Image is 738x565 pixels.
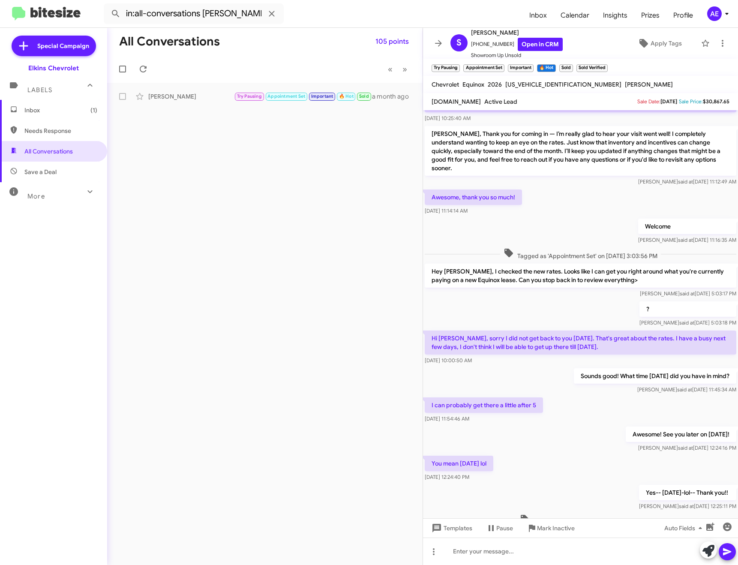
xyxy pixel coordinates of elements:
[622,36,697,51] button: Apply Tags
[27,86,52,94] span: Labels
[637,98,660,105] span: Sale Date:
[104,3,284,24] input: Search
[359,93,369,99] span: Sold
[237,93,262,99] span: Try Pausing
[678,178,693,185] span: said at
[425,415,469,422] span: [DATE] 11:54:46 AM
[559,64,573,72] small: Sold
[430,520,472,536] span: Templates
[500,248,661,260] span: Tagged as 'Appointment Set' on [DATE] 3:03:56 PM
[677,386,692,393] span: said at
[471,27,563,38] span: [PERSON_NAME]
[634,3,666,28] a: Prizes
[463,64,504,72] small: Appointment Set
[664,520,705,536] span: Auto Fields
[488,81,502,88] span: 2026
[471,38,563,51] span: [PHONE_NUMBER]
[703,98,729,105] span: $30,867.65
[639,503,736,509] span: [PERSON_NAME] [DATE] 12:25:11 PM
[574,368,736,384] p: Sounds good! What time [DATE] did you have in mind?
[24,126,97,135] span: Needs Response
[425,397,543,413] p: I can probably get there a little after 5
[402,64,407,75] span: »
[432,81,459,88] span: Chevrolet
[24,106,97,114] span: Inbox
[388,64,393,75] span: «
[516,514,645,526] span: Tagged as 'Sold' on [DATE] 11:55:29 AM
[37,42,89,50] span: Special Campaign
[425,115,471,121] span: [DATE] 10:25:40 AM
[678,445,693,451] span: said at
[678,237,693,243] span: said at
[432,64,460,72] small: Try Pausing
[537,64,555,72] small: 🔥 Hot
[372,92,416,101] div: a month ago
[707,6,722,21] div: AE
[425,456,493,471] p: You mean [DATE] lol
[383,60,412,78] nav: Page navigation example
[24,168,57,176] span: Save a Deal
[639,319,736,326] span: [PERSON_NAME] [DATE] 5:03:18 PM
[639,485,736,500] p: Yes-- [DATE]-lol-- Thank you!!
[119,35,220,48] h1: All Conversations
[425,264,736,288] p: Hey [PERSON_NAME], I checked the new rates. Looks like I can get you right around what you're cur...
[479,520,520,536] button: Pause
[369,34,416,49] button: 105 points
[425,189,522,205] p: Awesome, thank you so much!
[383,60,398,78] button: Previous
[24,147,73,156] span: All Conversations
[456,36,462,50] span: S
[432,98,481,105] span: [DOMAIN_NAME]
[679,98,703,105] span: Sale Price:
[651,36,682,51] span: Apply Tags
[375,34,409,49] span: 105 points
[462,81,484,88] span: Equinox
[638,178,736,185] span: [PERSON_NAME] [DATE] 11:12:49 AM
[505,81,621,88] span: [US_VEHICLE_IDENTIFICATION_NUMBER]
[679,319,694,326] span: said at
[700,6,729,21] button: AE
[90,106,97,114] span: (1)
[423,520,479,536] button: Templates
[425,207,468,214] span: [DATE] 11:14:14 AM
[660,98,677,105] span: [DATE]
[27,192,45,200] span: More
[576,64,608,72] small: Sold Verified
[596,3,634,28] a: Insights
[518,38,563,51] a: Open in CRM
[637,386,736,393] span: [PERSON_NAME] [DATE] 11:45:34 AM
[425,331,736,355] p: Hi [PERSON_NAME], sorry I did not get back to you [DATE]. That's great about the rates. I have a ...
[657,520,712,536] button: Auto Fields
[522,3,554,28] a: Inbox
[626,427,736,442] p: Awesome! See you later on [DATE]!
[680,290,695,297] span: said at
[148,92,234,101] div: [PERSON_NAME]
[484,98,517,105] span: Active Lead
[234,91,372,101] div: Yes-- [DATE]-lol-- Thank you!!
[397,60,412,78] button: Next
[639,301,736,317] p: ?
[508,64,534,72] small: Important
[537,520,575,536] span: Mark Inactive
[679,503,694,509] span: said at
[267,93,305,99] span: Appointment Set
[28,64,79,72] div: Elkins Chevrolet
[339,93,354,99] span: 🔥 Hot
[640,290,736,297] span: [PERSON_NAME] [DATE] 5:03:17 PM
[425,474,469,480] span: [DATE] 12:24:40 PM
[425,126,736,176] p: [PERSON_NAME], Thank you for coming in — I’m really glad to hear your visit went well! I complete...
[638,219,736,234] p: Welcome
[666,3,700,28] a: Profile
[554,3,596,28] a: Calendar
[311,93,333,99] span: Important
[496,520,513,536] span: Pause
[425,357,472,364] span: [DATE] 10:00:50 AM
[520,520,582,536] button: Mark Inactive
[638,237,736,243] span: [PERSON_NAME] [DATE] 11:16:35 AM
[625,81,673,88] span: [PERSON_NAME]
